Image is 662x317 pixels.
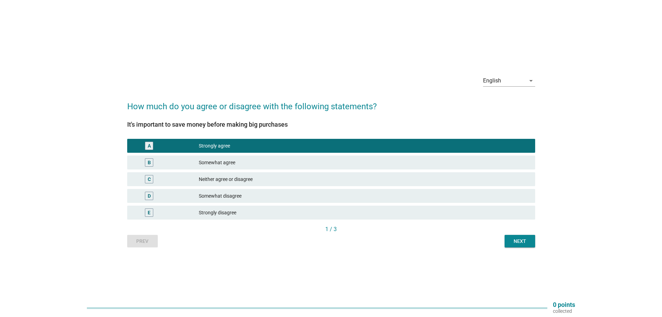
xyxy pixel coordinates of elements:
[148,192,151,200] div: D
[199,192,530,200] div: Somewhat disagree
[199,175,530,183] div: Neither agree or disagree
[127,225,535,233] div: 1 / 3
[199,142,530,150] div: Strongly agree
[148,176,151,183] div: C
[510,238,530,245] div: Next
[199,158,530,167] div: Somewhat agree
[505,235,535,247] button: Next
[127,120,535,129] div: It's important to save money before making big purchases
[553,302,575,308] p: 0 points
[553,308,575,314] p: collected
[127,93,535,113] h2: How much do you agree or disagree with the following statements?
[148,209,150,216] div: E
[527,77,535,85] i: arrow_drop_down
[148,159,151,166] div: B
[199,208,530,217] div: Strongly disagree
[148,142,151,150] div: A
[483,78,501,84] div: English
